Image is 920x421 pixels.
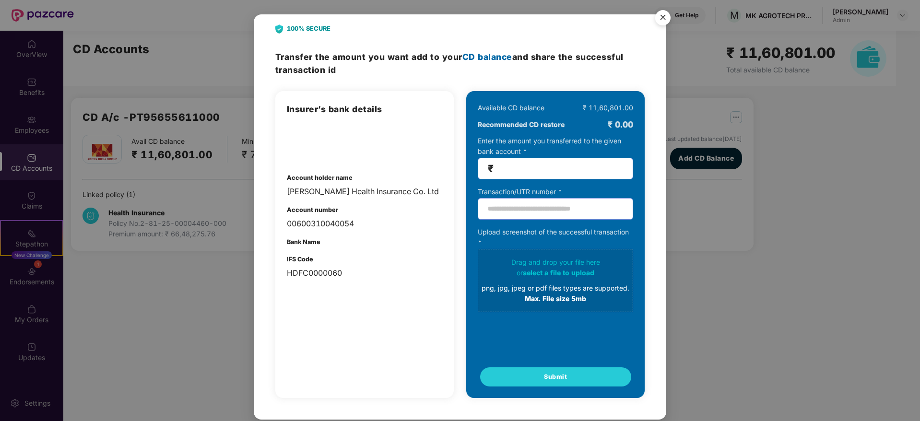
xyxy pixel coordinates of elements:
[478,119,565,130] b: Recommended CD restore
[275,50,645,77] h3: Transfer the amount and share the successful transaction id
[287,267,442,279] div: HDFC0000060
[649,6,676,33] img: svg+xml;base64,PHN2ZyB4bWxucz0iaHR0cDovL3d3dy53My5vcmcvMjAwMC9zdmciIHdpZHRoPSI1NiIgaGVpZ2h0PSI1Ni...
[482,283,629,293] div: png, jpg, jpeg or pdf files types are supported.
[287,103,442,116] h3: Insurer’s bank details
[583,103,633,113] div: ₹ 11,60,801.00
[482,293,629,304] div: Max. File size 5mb
[478,136,633,179] div: Enter the amount you transferred to the given bank account *
[287,218,442,230] div: 00600310040054
[544,372,567,382] span: Submit
[482,257,629,304] div: Drag and drop your file here
[649,5,675,31] button: Close
[287,24,330,34] b: 100% SECURE
[478,227,633,312] div: Upload screenshot of the successful transaction *
[287,186,442,198] div: [PERSON_NAME] Health Insurance Co. Ltd
[287,125,337,159] img: admin-overview
[368,52,512,62] span: you want add to your
[287,238,320,246] b: Bank Name
[608,118,633,131] div: ₹ 0.00
[480,367,631,386] button: Submit
[275,24,283,34] img: svg+xml;base64,PHN2ZyB4bWxucz0iaHR0cDovL3d3dy53My5vcmcvMjAwMC9zdmciIHdpZHRoPSIyNCIgaGVpZ2h0PSIyOC...
[478,187,633,197] div: Transaction/UTR number *
[482,268,629,278] div: or
[478,103,544,113] div: Available CD balance
[287,256,313,263] b: IFS Code
[287,174,353,181] b: Account holder name
[287,206,338,213] b: Account number
[488,163,494,174] span: ₹
[462,52,512,62] span: CD balance
[523,269,594,277] span: select a file to upload
[478,249,633,312] span: Drag and drop your file hereorselect a file to uploadpng, jpg, jpeg or pdf files types are suppor...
